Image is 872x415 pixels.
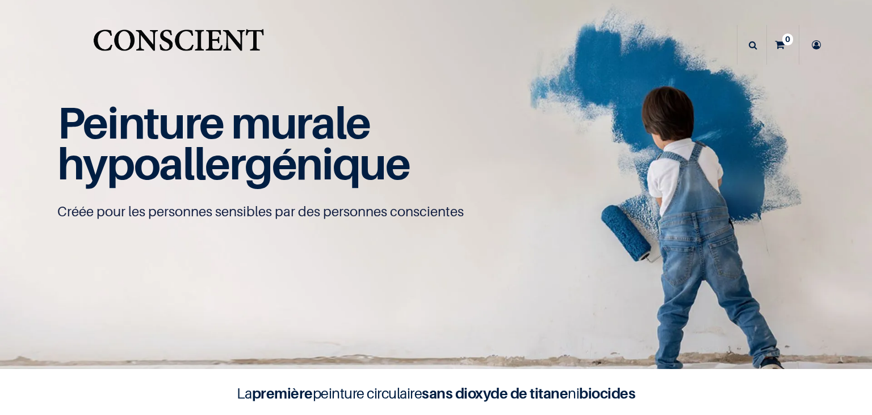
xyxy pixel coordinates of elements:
span: hypoallergénique [57,137,410,190]
p: Créée pour les personnes sensibles par des personnes conscientes [57,203,815,221]
b: biocides [579,384,635,402]
a: Logo of Conscient [91,23,266,68]
sup: 0 [782,33,793,45]
img: Conscient [91,23,266,68]
b: sans dioxyde de titane [422,384,568,402]
a: 0 [767,25,799,65]
h4: La peinture circulaire ni [209,383,663,404]
span: Peinture murale [57,96,370,149]
b: première [252,384,313,402]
